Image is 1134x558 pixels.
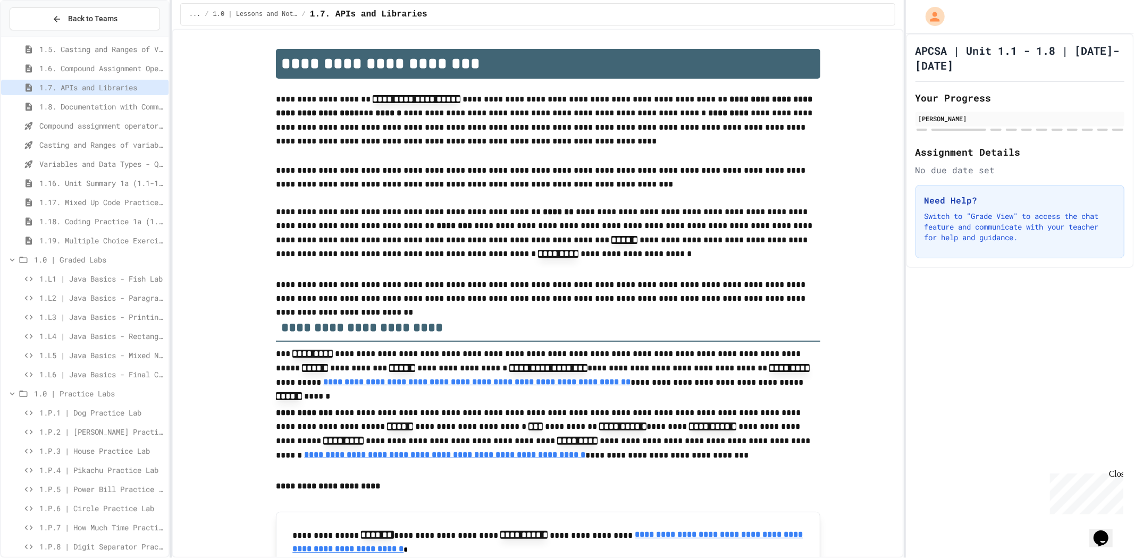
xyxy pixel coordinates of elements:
[39,522,164,533] span: 1.P.7 | How Much Time Practice Lab
[310,8,427,21] span: 1.7. APIs and Libraries
[39,292,164,303] span: 1.L2 | Java Basics - Paragraphs Lab
[39,311,164,323] span: 1.L3 | Java Basics - Printing Code Lab
[39,235,164,246] span: 1.19. Multiple Choice Exercises for Unit 1a (1.1-1.6)
[39,407,164,418] span: 1.P.1 | Dog Practice Lab
[39,82,164,93] span: 1.7. APIs and Libraries
[302,10,306,19] span: /
[39,331,164,342] span: 1.L4 | Java Basics - Rectangle Lab
[39,484,164,495] span: 1.P.5 | Power Bill Practice Lab
[925,194,1115,207] h3: Need Help?
[189,10,201,19] span: ...
[915,90,1124,105] h2: Your Progress
[39,139,164,150] span: Casting and Ranges of variables - Quiz
[925,211,1115,243] p: Switch to "Grade View" to access the chat feature and communicate with your teacher for help and ...
[213,10,298,19] span: 1.0 | Lessons and Notes
[34,254,164,265] span: 1.0 | Graded Labs
[39,216,164,227] span: 1.18. Coding Practice 1a (1.1-1.6)
[39,369,164,380] span: 1.L6 | Java Basics - Final Calculator Lab
[39,273,164,284] span: 1.L1 | Java Basics - Fish Lab
[39,158,164,170] span: Variables and Data Types - Quiz
[39,197,164,208] span: 1.17. Mixed Up Code Practice 1.1-1.6
[39,426,164,437] span: 1.P.2 | [PERSON_NAME] Practice Lab
[915,145,1124,159] h2: Assignment Details
[205,10,208,19] span: /
[39,101,164,112] span: 1.8. Documentation with Comments and Preconditions
[39,120,164,131] span: Compound assignment operators - Quiz
[10,7,160,30] button: Back to Teams
[39,503,164,514] span: 1.P.6 | Circle Practice Lab
[39,63,164,74] span: 1.6. Compound Assignment Operators
[39,445,164,456] span: 1.P.3 | House Practice Lab
[39,44,164,55] span: 1.5. Casting and Ranges of Values
[39,350,164,361] span: 1.L5 | Java Basics - Mixed Number Lab
[68,13,117,24] span: Back to Teams
[915,43,1124,73] h1: APCSA | Unit 1.1 - 1.8 | [DATE]-[DATE]
[34,388,164,399] span: 1.0 | Practice Labs
[1089,515,1123,547] iframe: chat widget
[4,4,73,67] div: Chat with us now!Close
[919,114,1121,123] div: [PERSON_NAME]
[39,464,164,476] span: 1.P.4 | Pikachu Practice Lab
[914,4,947,29] div: My Account
[1046,469,1123,514] iframe: chat widget
[39,177,164,189] span: 1.16. Unit Summary 1a (1.1-1.6)
[39,541,164,552] span: 1.P.8 | Digit Separator Practice Lab
[915,164,1124,176] div: No due date set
